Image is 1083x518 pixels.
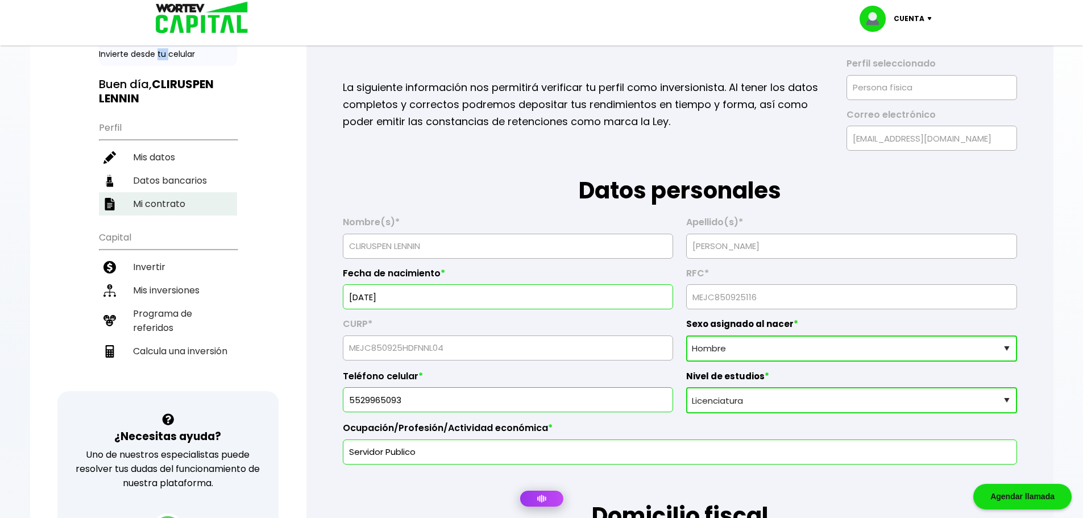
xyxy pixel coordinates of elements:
h1: Datos personales [343,151,1017,208]
p: La siguiente información nos permitirá verificar tu perfil como inversionista. Al tener los datos... [343,79,831,130]
label: Nivel de estudios [686,371,1016,388]
a: Programa de referidos [99,302,237,339]
img: invertir-icon.b3b967d7.svg [103,261,116,273]
a: Mi contrato [99,192,237,216]
img: contrato-icon.f2db500c.svg [103,198,116,210]
p: Uno de nuestros especialistas puede resolver tus dudas del funcionamiento de nuestra plataforma. [72,447,264,490]
input: DD/MM/AAAA [348,285,668,309]
a: Datos bancarios [99,169,237,192]
label: Nombre(s) [343,217,673,234]
input: 13 caracteres [691,285,1011,309]
a: Calcula una inversión [99,339,237,363]
a: Mis datos [99,146,237,169]
ul: Capital [99,225,237,391]
p: Cuenta [894,10,924,27]
label: Sexo asignado al nacer [686,318,1016,335]
img: inversiones-icon.6695dc30.svg [103,284,116,297]
img: icon-down [924,17,940,20]
img: calculadora-icon.17d418c4.svg [103,345,116,358]
input: 10 dígitos [348,388,668,412]
label: Apellido(s) [686,217,1016,234]
label: Ocupación/Profesión/Actividad económica [343,422,1017,440]
label: Correo electrónico [847,109,1017,126]
img: recomiendanos-icon.9b8e9327.svg [103,314,116,327]
label: CURP [343,318,673,335]
h3: ¿Necesitas ayuda? [114,428,221,445]
img: editar-icon.952d3147.svg [103,151,116,164]
img: profile-image [860,6,894,32]
a: Invertir [99,255,237,279]
div: Agendar llamada [973,484,1072,509]
label: Fecha de nacimiento [343,268,673,285]
img: datos-icon.10cf9172.svg [103,175,116,187]
h3: Buen día, [99,77,237,106]
input: 18 caracteres [348,336,668,360]
label: RFC [686,268,1016,285]
label: Perfil seleccionado [847,58,1017,75]
b: CLIRUSPEN LENNIN [99,76,214,106]
ul: Perfil [99,115,237,216]
a: Mis inversiones [99,279,237,302]
label: Teléfono celular [343,371,673,388]
p: Invierte desde tu celular [99,48,237,60]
